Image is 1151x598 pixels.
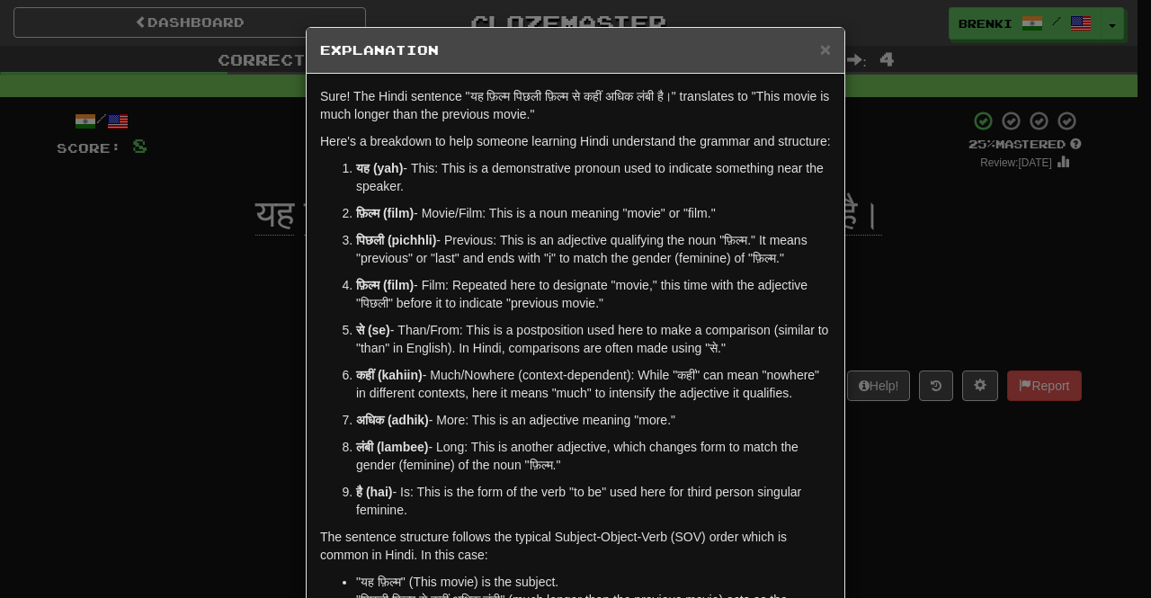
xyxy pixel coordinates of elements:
strong: फ़िल्म (film) [356,206,414,220]
p: - Film: Repeated here to designate "movie," this time with the adjective "पिछली" before it to ind... [356,276,831,312]
strong: कहीं (kahiin) [356,368,423,382]
p: - Than/From: This is a postposition used here to make a comparison (similar to "than" in English)... [356,321,831,357]
h5: Explanation [320,41,831,59]
p: Sure! The Hindi sentence "यह फ़िल्म पिछली फ़िल्म से कहीं अधिक लंबी है।" translates to "This movie... [320,87,831,123]
strong: यह (yah) [356,161,403,175]
strong: अधिक (adhik) [356,413,429,427]
strong: से (se) [356,323,390,337]
p: - Much/Nowhere (context-dependent): While "कहीं" can mean "nowhere" in different contexts, here i... [356,366,831,402]
p: The sentence structure follows the typical Subject-Object-Verb (SOV) order which is common in Hin... [320,528,831,564]
li: "यह फ़िल्म" (This movie) is the subject. [356,573,831,591]
p: - More: This is an adjective meaning "more." [356,411,831,429]
p: Here's a breakdown to help someone learning Hindi understand the grammar and structure: [320,132,831,150]
strong: लंबी (lambee) [356,440,428,454]
p: - Previous: This is an adjective qualifying the noun "फ़िल्म." It means "previous" or "last" and ... [356,231,831,267]
p: - Movie/Film: This is a noun meaning "movie" or "film." [356,204,831,222]
p: - Long: This is another adjective, which changes form to match the gender (feminine) of the noun ... [356,438,831,474]
strong: पिछली (pichhli) [356,233,436,247]
button: Close [820,40,831,58]
p: - This: This is a demonstrative pronoun used to indicate something near the speaker. [356,159,831,195]
span: × [820,39,831,59]
strong: है (hai) [356,485,392,499]
p: - Is: This is the form of the verb "to be" used here for third person singular feminine. [356,483,831,519]
strong: फ़िल्म (film) [356,278,414,292]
